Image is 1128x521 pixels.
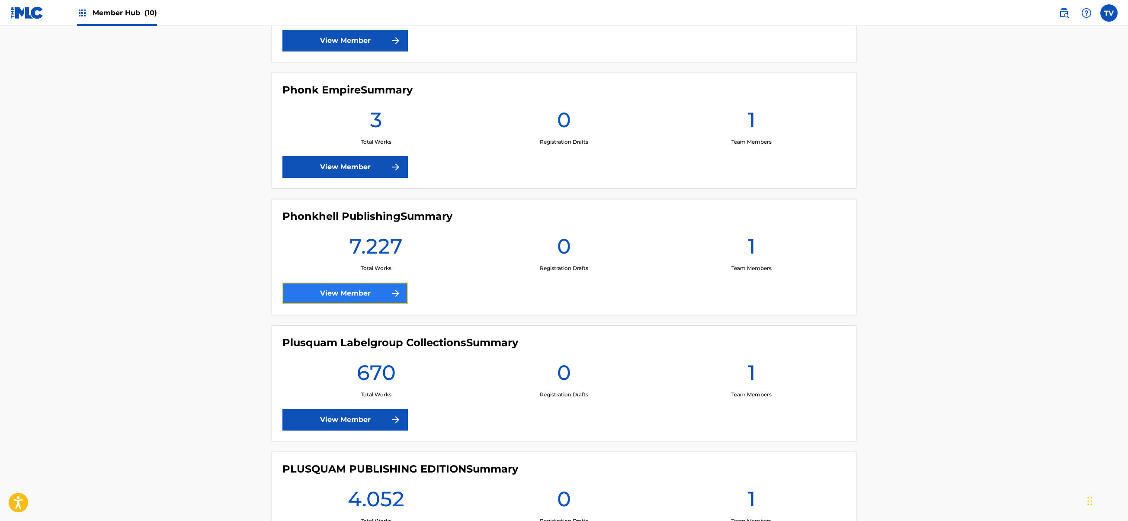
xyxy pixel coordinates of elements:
a: Public Search [1055,4,1073,22]
span: Member Hub [93,8,157,18]
iframe: Chat Widget [1085,479,1128,521]
img: f7272a7cc735f4ea7f67.svg [391,288,401,299]
a: View Member [282,30,408,51]
p: Total Works [361,264,391,272]
div: Chat-Widget [1085,479,1128,521]
h1: 0 [557,360,571,391]
img: help [1081,8,1092,18]
h4: Phonkhell Publishing [282,210,452,223]
a: View Member [282,409,408,431]
h1: 4.052 [348,486,404,517]
h1: 1 [748,360,756,391]
h1: 1 [748,107,756,138]
p: Registration Drafts [540,264,588,272]
a: View Member [282,156,408,178]
span: (10) [144,9,157,17]
h1: 670 [357,360,396,391]
p: Team Members [731,264,772,272]
p: Registration Drafts [540,138,588,146]
h1: 7.227 [349,233,403,264]
img: search [1059,8,1069,18]
h1: 3 [370,107,382,138]
h4: PLUSQUAM PUBLISHING EDITION [282,463,518,476]
h1: 0 [557,486,571,517]
p: Total Works [361,138,391,146]
h1: 1 [748,486,756,517]
p: Registration Drafts [540,391,588,399]
img: f7272a7cc735f4ea7f67.svg [391,35,401,46]
h4: Plusquam Labelgroup Collections [282,336,518,349]
p: Team Members [731,138,772,146]
div: User Menu [1100,4,1118,22]
div: Ziehen [1087,488,1093,514]
img: MLC Logo [10,6,44,19]
img: f7272a7cc735f4ea7f67.svg [391,415,401,425]
p: Total Works [361,391,391,399]
a: View Member [282,283,408,304]
h4: Phonk Empire [282,84,413,96]
h1: 0 [557,107,571,138]
h1: 0 [557,233,571,264]
img: Top Rightsholders [77,8,87,18]
img: f7272a7cc735f4ea7f67.svg [391,162,401,172]
h1: 1 [748,233,756,264]
p: Team Members [731,391,772,399]
div: Help [1078,4,1095,22]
